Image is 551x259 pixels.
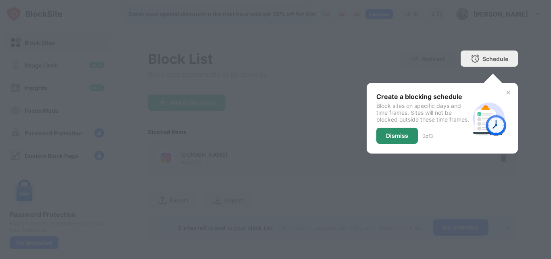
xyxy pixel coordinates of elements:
[482,55,508,62] div: Schedule
[386,133,408,139] div: Dismiss
[376,93,470,101] div: Create a blocking schedule
[470,99,508,138] img: schedule.svg
[423,133,433,139] div: 3 of 3
[505,89,511,96] img: x-button.svg
[376,102,470,123] div: Block sites on specific days and time frames. Sites will not be blocked outside these time frames.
